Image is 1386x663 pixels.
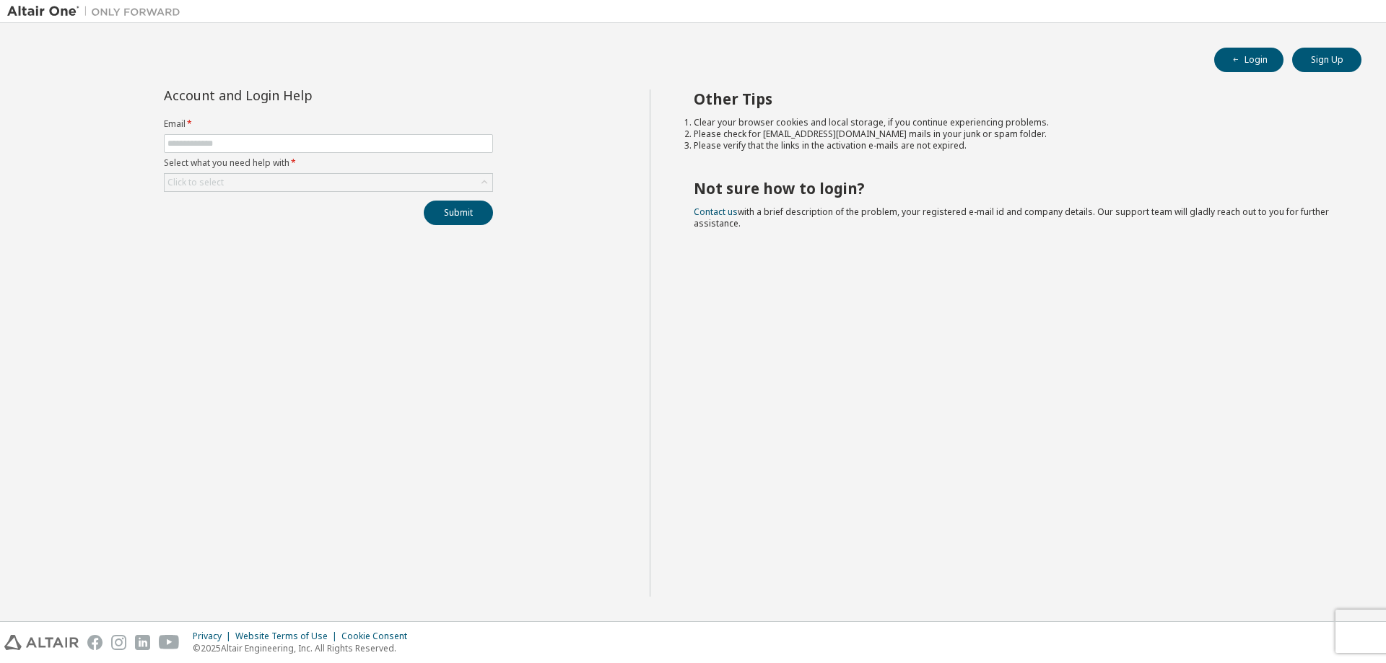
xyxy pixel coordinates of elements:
li: Clear your browser cookies and local storage, if you continue experiencing problems. [694,117,1336,128]
div: Privacy [193,631,235,642]
label: Email [164,118,493,130]
button: Login [1214,48,1283,72]
span: with a brief description of the problem, your registered e-mail id and company details. Our suppo... [694,206,1329,229]
h2: Not sure how to login? [694,179,1336,198]
div: Website Terms of Use [235,631,341,642]
img: Altair One [7,4,188,19]
img: instagram.svg [111,635,126,650]
label: Select what you need help with [164,157,493,169]
h2: Other Tips [694,89,1336,108]
div: Click to select [167,177,224,188]
button: Sign Up [1292,48,1361,72]
img: facebook.svg [87,635,103,650]
a: Contact us [694,206,738,218]
div: Cookie Consent [341,631,416,642]
img: linkedin.svg [135,635,150,650]
div: Account and Login Help [164,89,427,101]
img: altair_logo.svg [4,635,79,650]
button: Submit [424,201,493,225]
div: Click to select [165,174,492,191]
li: Please check for [EMAIL_ADDRESS][DOMAIN_NAME] mails in your junk or spam folder. [694,128,1336,140]
p: © 2025 Altair Engineering, Inc. All Rights Reserved. [193,642,416,654]
img: youtube.svg [159,635,180,650]
li: Please verify that the links in the activation e-mails are not expired. [694,140,1336,152]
